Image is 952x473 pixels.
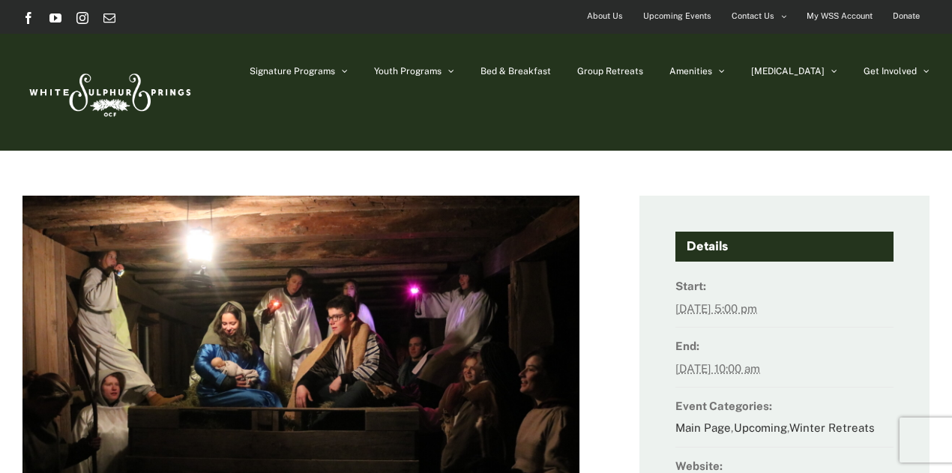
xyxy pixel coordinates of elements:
[675,395,893,417] dt: Event Categories:
[577,34,643,109] a: Group Retreats
[103,12,115,24] a: Email
[675,302,757,315] abbr: 2025-12-21
[893,5,920,27] span: Donate
[751,34,837,109] a: [MEDICAL_DATA]
[751,67,825,76] span: [MEDICAL_DATA]
[675,335,893,357] dt: End:
[22,57,195,127] img: White Sulphur Springs Logo
[675,417,893,447] dd: , ,
[587,5,623,27] span: About Us
[864,67,917,76] span: Get Involved
[864,34,930,109] a: Get Involved
[22,12,34,24] a: Facebook
[250,34,348,109] a: Signature Programs
[250,67,335,76] span: Signature Programs
[669,67,712,76] span: Amenities
[250,34,930,109] nav: Main Menu
[577,67,643,76] span: Group Retreats
[480,34,551,109] a: Bed & Breakfast
[643,5,711,27] span: Upcoming Events
[675,232,893,262] h4: Details
[669,34,725,109] a: Amenities
[374,34,454,109] a: Youth Programs
[675,362,760,375] abbr: 2025-12-26
[807,5,873,27] span: My WSS Account
[480,67,551,76] span: Bed & Breakfast
[732,5,774,27] span: Contact Us
[374,67,442,76] span: Youth Programs
[76,12,88,24] a: Instagram
[734,421,787,434] a: Upcoming
[675,421,731,434] a: Main Page
[49,12,61,24] a: YouTube
[789,421,875,434] a: Winter Retreats
[675,275,893,297] dt: Start:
